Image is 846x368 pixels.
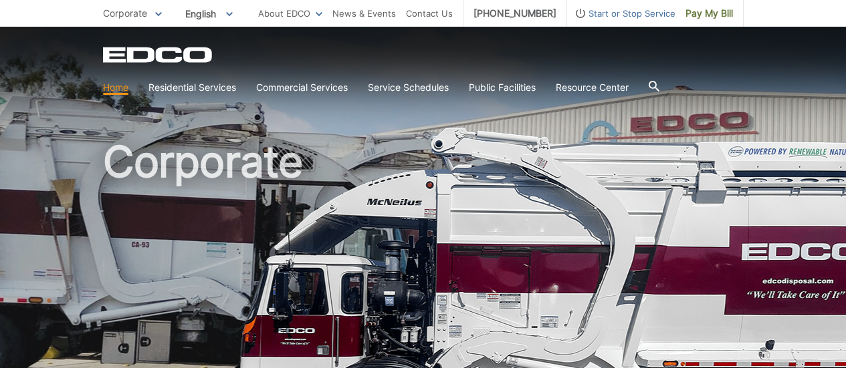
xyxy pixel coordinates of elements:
[258,6,322,21] a: About EDCO
[406,6,453,21] a: Contact Us
[103,47,214,63] a: EDCD logo. Return to the homepage.
[332,6,396,21] a: News & Events
[685,6,733,21] span: Pay My Bill
[103,80,128,95] a: Home
[256,80,348,95] a: Commercial Services
[469,80,536,95] a: Public Facilities
[103,7,147,19] span: Corporate
[175,3,243,25] span: English
[368,80,449,95] a: Service Schedules
[556,80,629,95] a: Resource Center
[148,80,236,95] a: Residential Services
